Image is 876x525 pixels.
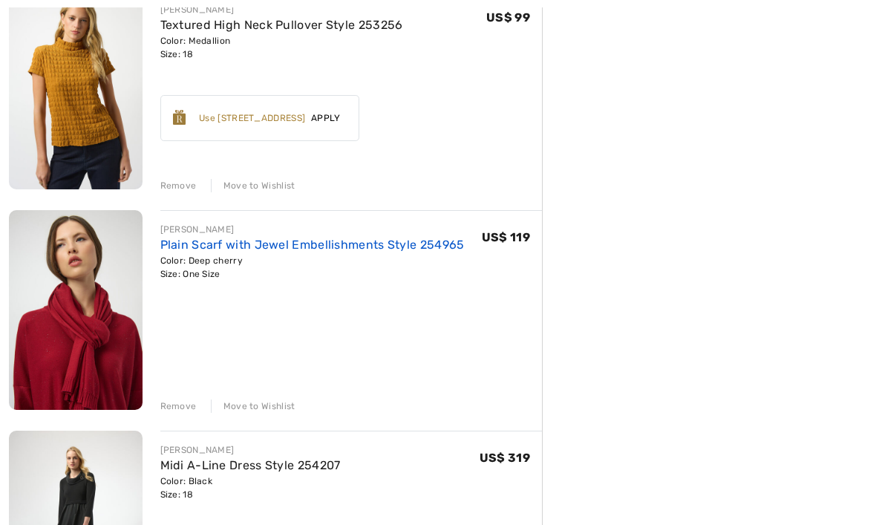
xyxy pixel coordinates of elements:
[482,230,530,244] span: US$ 119
[160,18,403,32] a: Textured High Neck Pullover Style 253256
[199,111,305,125] div: Use [STREET_ADDRESS]
[160,475,341,501] div: Color: Black Size: 18
[160,238,465,252] a: Plain Scarf with Jewel Embellishments Style 254965
[160,179,197,192] div: Remove
[160,400,197,413] div: Remove
[160,443,341,457] div: [PERSON_NAME]
[486,10,530,25] span: US$ 99
[173,110,186,125] img: Reward-Logo.svg
[160,223,465,236] div: [PERSON_NAME]
[211,179,295,192] div: Move to Wishlist
[160,254,465,281] div: Color: Deep cherry Size: One Size
[211,400,295,413] div: Move to Wishlist
[160,3,403,16] div: [PERSON_NAME]
[9,210,143,410] img: Plain Scarf with Jewel Embellishments Style 254965
[480,451,530,465] span: US$ 319
[160,458,341,472] a: Midi A-Line Dress Style 254207
[305,111,347,125] span: Apply
[160,34,403,61] div: Color: Medallion Size: 18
